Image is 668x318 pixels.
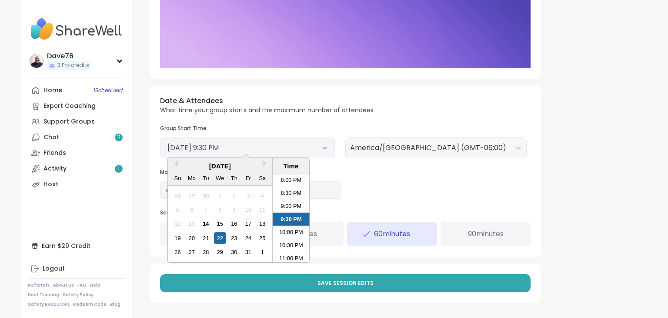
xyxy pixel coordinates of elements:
[214,190,226,201] div: Not available Wednesday, October 1st, 2025
[242,190,254,201] div: Not available Friday, October 3rd, 2025
[172,204,184,216] div: Not available Sunday, October 5th, 2025
[118,165,120,173] span: 1
[273,213,310,226] li: 9:30 PM
[28,83,125,98] a: Home1Scheduled
[200,218,212,230] div: Choose Tuesday, October 14th, 2025
[186,246,197,258] div: Choose Monday, October 27th, 2025
[28,98,125,114] a: Expert Coaching
[228,204,240,216] div: Not available Thursday, October 9th, 2025
[28,238,125,254] div: Earn $20 Credit
[374,229,410,239] span: 60 minutes
[47,51,91,61] div: Dave76
[43,117,95,126] div: Support Groups
[169,159,183,173] button: Previous Month
[172,218,184,230] div: Not available Sunday, October 12th, 2025
[200,246,212,258] div: Choose Tuesday, October 28th, 2025
[242,218,254,230] div: Choose Friday, October 17th, 2025
[63,292,94,298] a: Safety Policy
[160,169,341,176] h3: Max Attendees (includes Host)
[28,301,70,308] a: Safety Resources
[28,292,59,298] a: Host Training
[53,282,74,288] a: About Us
[273,252,310,265] li: 11:00 PM
[28,261,125,277] a: Logout
[43,133,59,142] div: Chat
[242,204,254,216] div: Not available Friday, October 10th, 2025
[94,87,123,94] span: 1 Scheduled
[110,301,120,308] a: Blog
[167,143,327,153] button: [DATE] 9:30 PM
[160,209,531,217] h3: Session Duration
[214,204,226,216] div: Not available Wednesday, October 8th, 2025
[57,62,89,69] span: 3 Pro credits
[258,159,272,173] button: Next Month
[28,130,125,145] a: Chat11
[228,246,240,258] div: Choose Thursday, October 30th, 2025
[257,246,268,258] div: Choose Saturday, November 1st, 2025
[160,125,335,132] h3: Group Start Time
[30,54,43,68] img: Dave76
[160,106,374,115] p: What time your group starts and the maximum number of attendees
[281,229,317,239] span: 45 minutes
[28,14,125,44] img: ShareWell Nav Logo
[257,204,268,216] div: Not available Saturday, October 11th, 2025
[242,246,254,258] div: Choose Friday, October 31st, 2025
[275,161,307,171] div: Time
[186,190,197,201] div: Not available Monday, September 29th, 2025
[90,282,100,288] a: Help
[200,190,212,201] div: Not available Tuesday, September 30th, 2025
[43,180,58,189] div: Host
[170,189,269,259] div: month 2025-10
[172,190,184,201] div: Not available Sunday, September 28th, 2025
[28,177,125,192] a: Host
[186,204,197,216] div: Not available Monday, October 6th, 2025
[43,102,96,110] div: Expert Coaching
[43,164,67,173] div: Activity
[186,218,197,230] div: Not available Monday, October 13th, 2025
[117,134,120,141] span: 11
[28,282,50,288] a: Referrals
[77,282,87,288] a: FAQ
[160,96,374,106] h3: Date & Attendees
[172,246,184,258] div: Choose Sunday, October 26th, 2025
[28,161,125,177] a: Activity1
[317,279,374,287] span: Save Session Edits
[214,218,226,230] div: Choose Wednesday, October 15th, 2025
[43,149,66,157] div: Friends
[228,190,240,201] div: Not available Thursday, October 2nd, 2025
[228,218,240,230] div: Choose Thursday, October 16th, 2025
[28,114,125,130] a: Support Groups
[28,145,125,161] a: Friends
[187,229,223,239] span: 30 minutes
[214,246,226,258] div: Choose Wednesday, October 29th, 2025
[200,204,212,216] div: Not available Tuesday, October 7th, 2025
[257,218,268,230] div: Choose Saturday, October 18th, 2025
[168,161,272,171] div: [DATE]
[43,264,65,273] div: Logout
[273,175,310,262] ul: Time
[468,229,504,239] span: 90 minutes
[257,190,268,201] div: Not available Saturday, October 4th, 2025
[273,200,310,213] li: 9:00 PM
[73,301,107,308] a: Redeem Code
[43,86,62,95] div: Home
[160,274,531,292] button: Save Session Edits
